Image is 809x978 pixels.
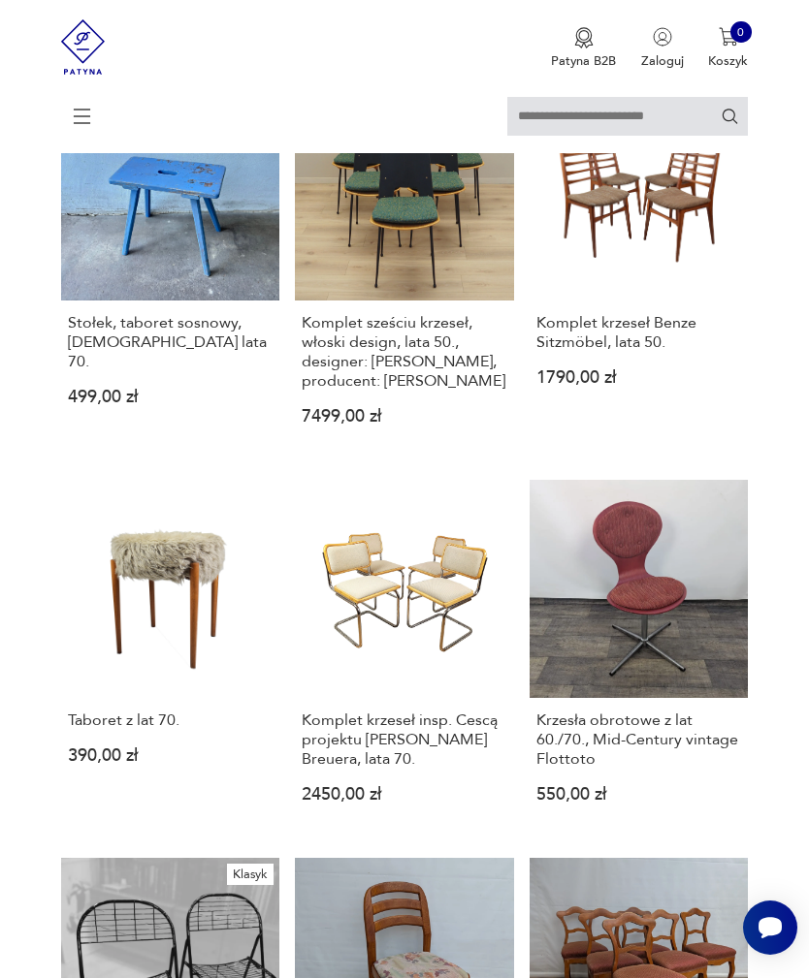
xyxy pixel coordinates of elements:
button: 0Koszyk [708,27,748,70]
iframe: Smartsupp widget button [743,900,797,955]
a: Komplet krzeseł Benze Sitzmöbel, lata 50.Komplet krzeseł Benze Sitzmöbel, lata 50.1790,00 zł [530,82,749,455]
p: 499,00 zł [68,391,273,405]
p: 390,00 zł [68,749,273,764]
h3: Stołek, taboret sosnowy, [DEMOGRAPHIC_DATA] lata 70. [68,313,273,371]
button: Szukaj [721,107,739,125]
a: Taboret z lat 70.Taboret z lat 70.390,00 zł [61,480,280,833]
a: Komplet krzeseł insp. Cescą projektu M. Breuera, lata 70.Komplet krzeseł insp. Cescą projektu [PE... [295,480,514,833]
button: Patyna B2B [551,27,616,70]
h3: Taboret z lat 70. [68,710,273,730]
a: Stołek, taboret sosnowy, Niemcy lata 70.Stołek, taboret sosnowy, [DEMOGRAPHIC_DATA] lata 70.499,0... [61,82,280,455]
p: 1790,00 zł [536,371,741,386]
a: Krzesła obrotowe z lat 60./70., Mid-Century vintage FlottotoKrzesła obrotowe z lat 60./70., Mid-C... [530,480,749,833]
p: 550,00 zł [536,788,741,803]
p: Patyna B2B [551,52,616,70]
img: Ikonka użytkownika [653,27,672,47]
a: Komplet sześciu krzeseł, włoski design, lata 50., designer: Carlo Ratti, producent: Legni CurvaKo... [295,82,514,455]
h3: Krzesła obrotowe z lat 60./70., Mid-Century vintage Flottoto [536,710,741,769]
p: Zaloguj [641,52,684,70]
button: Zaloguj [641,27,684,70]
h3: Komplet sześciu krzeseł, włoski design, lata 50., designer: [PERSON_NAME], producent: [PERSON_NAME] [302,313,506,391]
div: 0 [730,21,752,43]
h3: Komplet krzeseł Benze Sitzmöbel, lata 50. [536,313,741,352]
p: 7499,00 zł [302,410,506,425]
img: Ikona medalu [574,27,594,48]
h3: Komplet krzeseł insp. Cescą projektu [PERSON_NAME] Breuera, lata 70. [302,710,506,769]
p: 2450,00 zł [302,788,506,803]
a: Ikona medaluPatyna B2B [551,27,616,70]
p: Koszyk [708,52,748,70]
img: Ikona koszyka [719,27,738,47]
